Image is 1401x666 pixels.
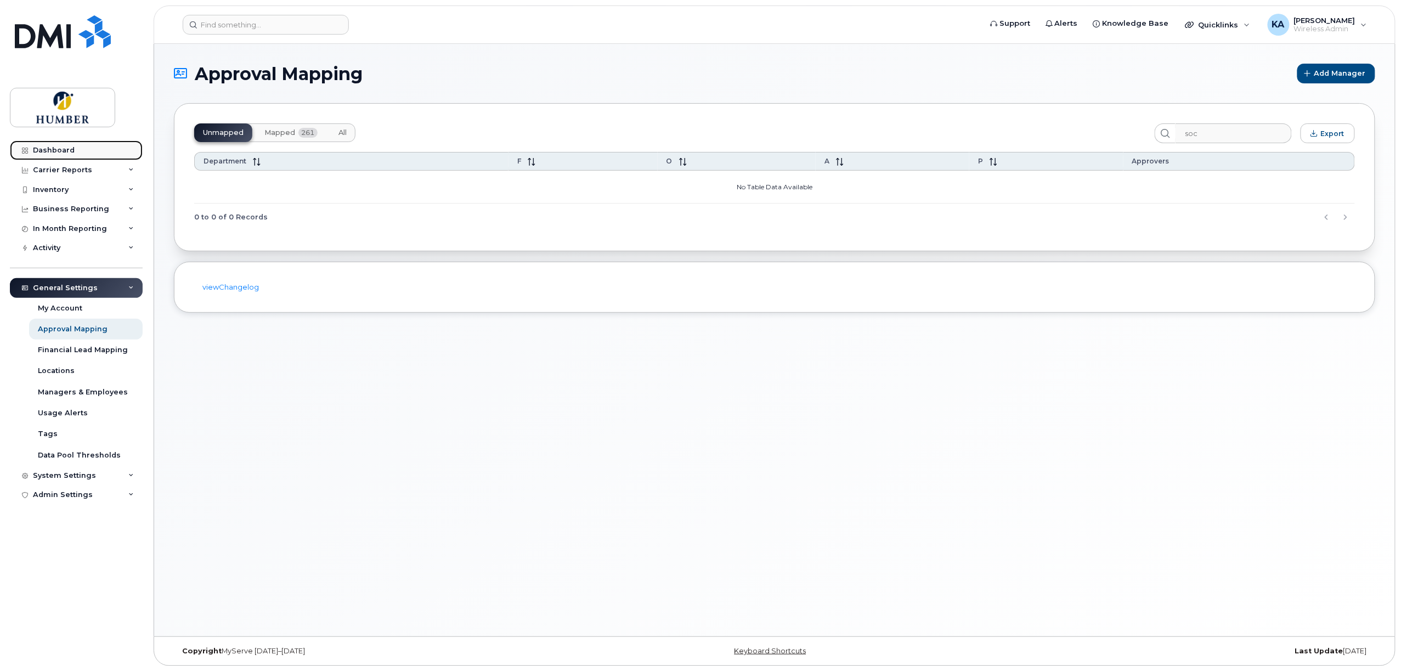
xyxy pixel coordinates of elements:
button: Export [1301,123,1355,143]
span: O [666,157,673,165]
div: MyServe [DATE]–[DATE] [174,647,574,656]
button: Add Manager [1297,64,1375,83]
span: Mapped [264,128,295,137]
span: Export [1321,129,1344,138]
a: viewChangelog [202,283,259,291]
a: Keyboard Shortcuts [735,647,806,655]
span: All [338,128,347,137]
span: Department [204,157,246,165]
span: F [517,157,521,165]
span: Approvers [1132,157,1170,165]
span: 261 [298,128,318,138]
span: 0 to 0 of 0 Records [194,209,268,225]
span: Approval Mapping [195,64,363,83]
span: A [824,157,829,165]
strong: Copyright [182,647,222,655]
span: P [978,157,983,165]
input: Search... [1176,123,1292,143]
span: Add Manager [1314,68,1366,78]
div: [DATE] [975,647,1375,656]
td: No Table Data Available [194,171,1355,204]
strong: Last Update [1295,647,1343,655]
